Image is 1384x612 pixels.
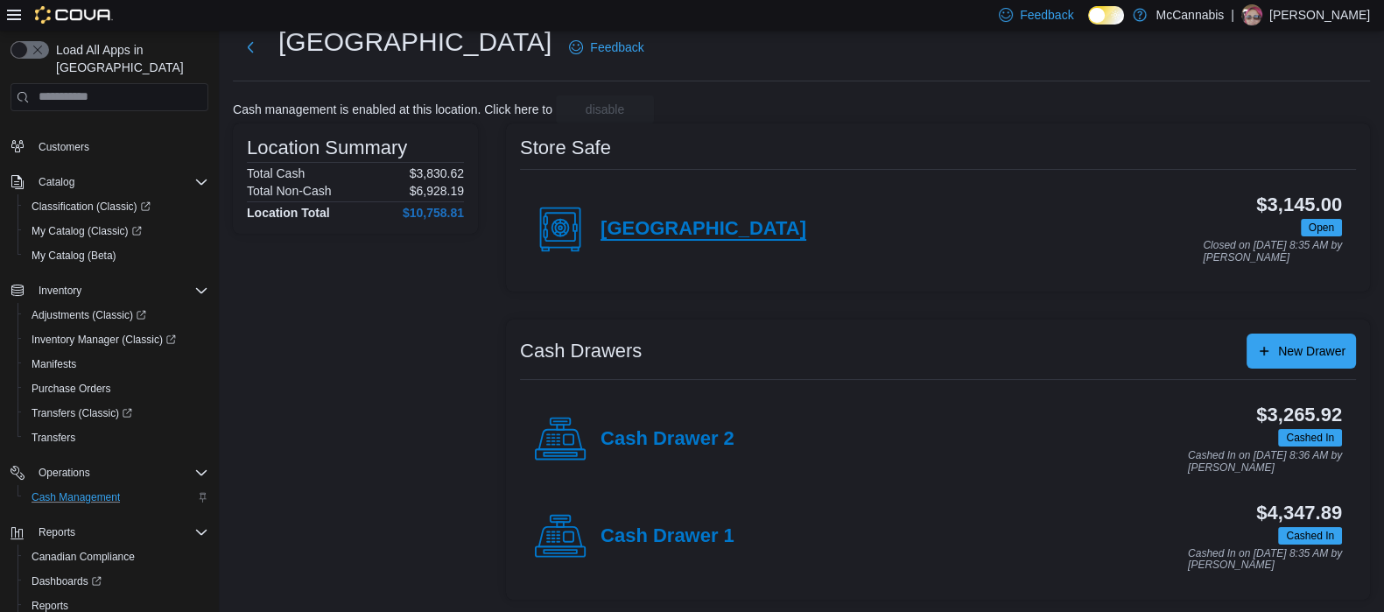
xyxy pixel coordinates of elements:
span: Transfers (Classic) [25,403,208,424]
p: Cash management is enabled at this location. Click here to [233,102,552,116]
p: [PERSON_NAME] [1269,4,1370,25]
button: Transfers [18,426,215,450]
span: Catalog [32,172,208,193]
span: Dashboards [25,571,208,592]
span: My Catalog (Beta) [25,245,208,266]
span: Dashboards [32,574,102,588]
a: Transfers (Classic) [18,401,215,426]
span: Inventory Manager (Classic) [25,329,208,350]
a: Customers [32,137,96,158]
h3: $3,265.92 [1256,404,1342,426]
span: Catalog [39,175,74,189]
button: Catalog [4,170,215,194]
span: Customers [32,135,208,157]
button: Manifests [18,352,215,376]
a: Transfers (Classic) [25,403,139,424]
a: Dashboards [18,569,215,594]
p: McCannabis [1156,4,1224,25]
a: My Catalog (Beta) [25,245,123,266]
span: Inventory [39,284,81,298]
button: New Drawer [1247,334,1356,369]
button: Operations [4,461,215,485]
span: Manifests [25,354,208,375]
a: Inventory Manager (Classic) [18,327,215,352]
span: Load All Apps in [GEOGRAPHIC_DATA] [49,41,208,76]
span: disable [586,101,624,118]
a: Dashboards [25,571,109,592]
h6: Total Cash [247,166,305,180]
button: Inventory [32,280,88,301]
button: Catalog [32,172,81,193]
h4: [GEOGRAPHIC_DATA] [601,218,806,241]
img: Cova [35,6,113,24]
button: My Catalog (Beta) [18,243,215,268]
span: Cashed In [1286,528,1334,544]
a: Inventory Manager (Classic) [25,329,183,350]
span: Manifests [32,357,76,371]
a: Cash Management [25,487,127,508]
a: Manifests [25,354,83,375]
span: Purchase Orders [32,382,111,396]
h4: Cash Drawer 1 [601,525,734,548]
a: Purchase Orders [25,378,118,399]
span: Reports [32,522,208,543]
p: Cashed In on [DATE] 8:35 AM by [PERSON_NAME] [1188,548,1342,572]
span: Feedback [1020,6,1073,24]
a: Feedback [562,30,650,65]
h3: $3,145.00 [1256,194,1342,215]
button: Operations [32,462,97,483]
div: Krista Brumsey [1241,4,1262,25]
button: Reports [4,520,215,545]
span: Cashed In [1278,429,1342,447]
a: Classification (Classic) [25,196,158,217]
input: Dark Mode [1088,6,1125,25]
button: disable [556,95,654,123]
span: Operations [32,462,208,483]
h4: Cash Drawer 2 [601,428,734,451]
h6: Total Non-Cash [247,184,332,198]
span: Inventory Manager (Classic) [32,333,176,347]
span: Cash Management [25,487,208,508]
h3: Cash Drawers [520,341,642,362]
p: $6,928.19 [410,184,464,198]
h3: Location Summary [247,137,407,158]
button: Canadian Compliance [18,545,215,569]
span: Adjustments (Classic) [32,308,146,322]
h3: $4,347.89 [1256,503,1342,524]
a: Adjustments (Classic) [25,305,153,326]
span: Feedback [590,39,643,56]
h1: [GEOGRAPHIC_DATA] [278,25,551,60]
a: Transfers [25,427,82,448]
span: Open [1309,220,1334,236]
span: Purchase Orders [25,378,208,399]
h3: Store Safe [520,137,611,158]
button: Inventory [4,278,215,303]
span: Cashed In [1286,430,1334,446]
span: My Catalog (Classic) [25,221,208,242]
p: Closed on [DATE] 8:35 AM by [PERSON_NAME] [1203,240,1342,264]
span: Customers [39,140,89,154]
span: Transfers [25,427,208,448]
span: New Drawer [1278,342,1345,360]
span: Cash Management [32,490,120,504]
span: Canadian Compliance [32,550,135,564]
p: $3,830.62 [410,166,464,180]
span: Transfers [32,431,75,445]
span: My Catalog (Beta) [32,249,116,263]
p: Cashed In on [DATE] 8:36 AM by [PERSON_NAME] [1188,450,1342,474]
a: My Catalog (Classic) [25,221,149,242]
a: Canadian Compliance [25,546,142,567]
a: Adjustments (Classic) [18,303,215,327]
h4: Location Total [247,206,330,220]
button: Purchase Orders [18,376,215,401]
button: Cash Management [18,485,215,510]
span: Inventory [32,280,208,301]
span: Classification (Classic) [25,196,208,217]
span: Transfers (Classic) [32,406,132,420]
span: My Catalog (Classic) [32,224,142,238]
span: Adjustments (Classic) [25,305,208,326]
span: Classification (Classic) [32,200,151,214]
button: Next [233,30,268,65]
span: Open [1301,219,1342,236]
